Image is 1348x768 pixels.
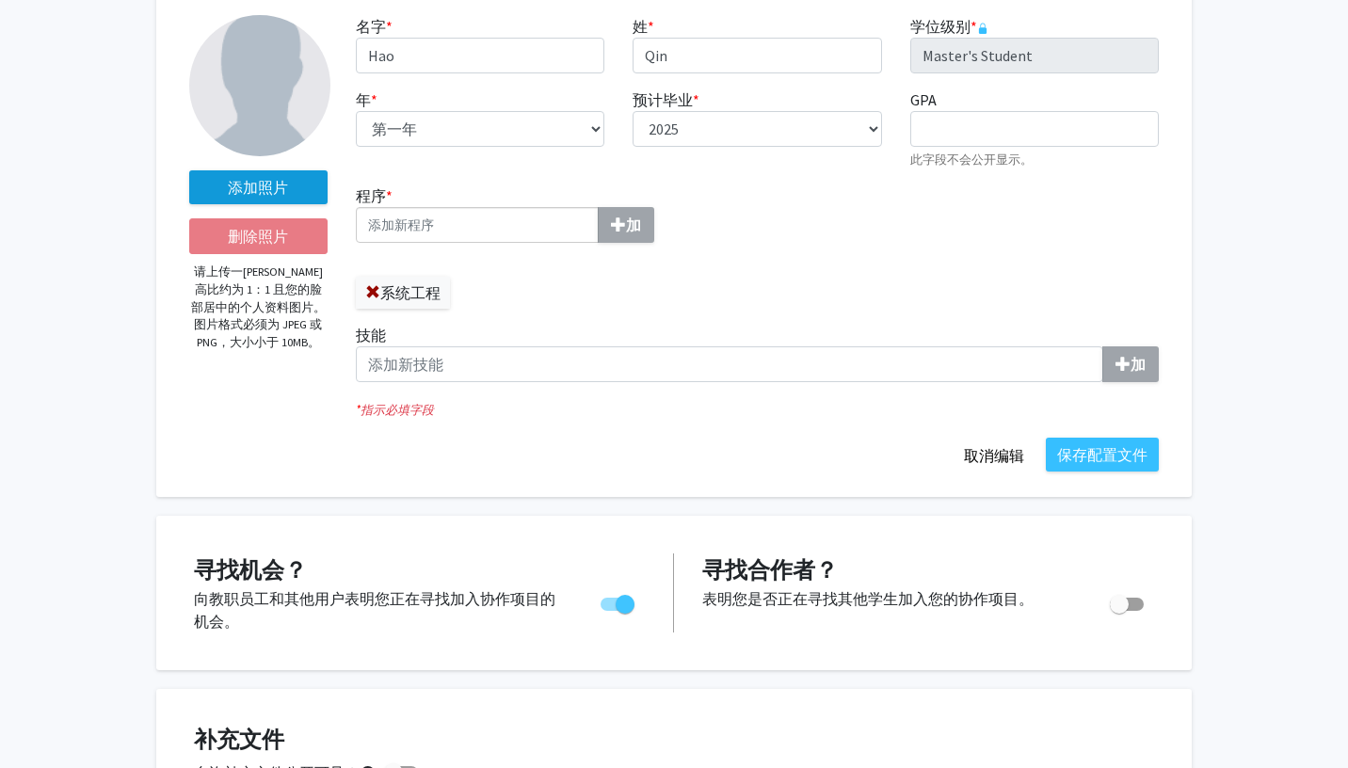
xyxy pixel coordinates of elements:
b: 加 [1131,355,1146,374]
button: 技能 [1102,346,1159,382]
button: 保存配置文件 [1046,438,1159,472]
div: 切换 [593,587,645,616]
font: 指示必填字段 [361,402,434,417]
b: 加 [626,216,641,234]
font: 姓 [633,17,648,36]
label: 添加个人资料图片 [189,170,328,204]
font: GPA [910,90,937,109]
font: 技能 [356,326,386,344]
svg: 此信息由约翰霍普金斯大学提供并自动更新，无法在 ForagerOne 上编辑。 [977,23,988,34]
font: 预计毕业 [633,90,693,109]
p: 表明您是否正在寻找其他学生加入您的协作项目。 [702,587,1074,610]
input: 技能加 [356,346,1103,382]
iframe: Chat [14,683,80,754]
div: 切换 [1102,587,1154,616]
font: 删除照片 [228,227,288,246]
small: 此字段不会公开显示。 [910,152,1033,167]
img: 个人资料图片 [189,15,330,156]
p: 请上传一[PERSON_NAME]高比约为 1：1 且您的脸部居中的个人资料图片。图片格式必须为 JPEG 或 PNG，大小小于 10MB。 [189,264,328,352]
font: 名字 [356,17,386,36]
span: 寻找机会？ [194,555,307,584]
h4: 补充文件 [194,727,1154,754]
button: 取消编辑 [952,438,1036,473]
span: 寻找合作者？ [702,555,838,584]
font: 年 [356,90,371,109]
font: 程序 [356,186,386,205]
font: 系统工程 [380,283,441,302]
p: 向教职员工和其他用户表明您正在寻找加入协作项目的机会。 [194,587,565,632]
font: 添加照片 [228,178,288,197]
font: 学位级别 [910,17,971,36]
button: 删除照片 [189,218,328,254]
